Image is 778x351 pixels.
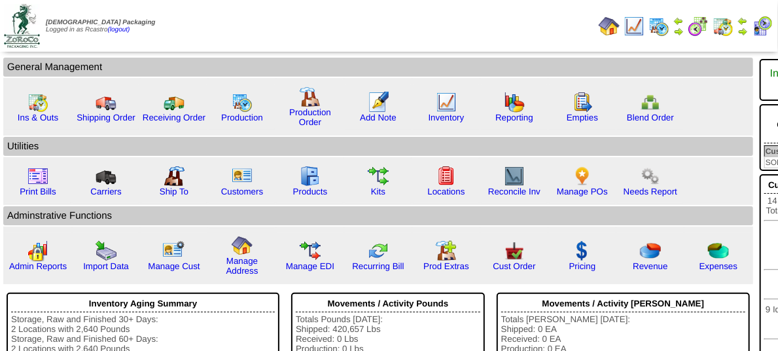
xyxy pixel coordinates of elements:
img: pie_chart2.png [708,240,729,261]
img: customers.gif [232,166,253,187]
img: cust_order.png [504,240,525,261]
a: Kits [371,187,385,196]
a: Manage Cust [148,261,200,271]
a: Cust Order [493,261,535,271]
img: line_graph2.gif [504,166,525,187]
a: Add Note [360,113,397,122]
img: calendarinout.gif [27,92,48,113]
img: calendarcustomer.gif [752,16,773,37]
a: Needs Report [624,187,677,196]
div: Movements / Activity Pounds [296,295,480,312]
a: Ins & Outs [18,113,58,122]
img: po.png [572,166,593,187]
img: home.gif [232,235,253,256]
a: Recurring Bill [352,261,404,271]
img: dollar.gif [572,240,593,261]
span: Logged in as Rcastro [46,19,155,33]
img: managecust.png [162,240,186,261]
div: Inventory Aging Summary [11,295,275,312]
img: pie_chart.png [640,240,661,261]
img: line_graph.gif [436,92,457,113]
img: workflow.gif [368,166,389,187]
img: workflow.png [640,166,661,187]
img: locations.gif [436,166,457,187]
img: arrowleft.gif [737,16,748,26]
span: [DEMOGRAPHIC_DATA] Packaging [46,19,155,26]
a: Production [221,113,263,122]
a: Prod Extras [423,261,469,271]
a: Production Order [289,107,331,127]
td: Utilities [3,137,753,156]
div: Movements / Activity [PERSON_NAME] [501,295,745,312]
a: Inventory [429,113,465,122]
a: Carriers [90,187,121,196]
a: Manage POs [557,187,608,196]
a: Print Bills [20,187,56,196]
img: calendarprod.gif [232,92,253,113]
img: graph.gif [504,92,525,113]
img: truck3.gif [96,166,116,187]
a: Customers [221,187,263,196]
a: Products [293,187,328,196]
a: Admin Reports [9,261,67,271]
a: Reconcile Inv [488,187,540,196]
img: calendarprod.gif [648,16,669,37]
img: arrowright.gif [673,26,684,37]
img: truck.gif [96,92,116,113]
a: Locations [427,187,465,196]
a: Expenses [699,261,738,271]
img: orders.gif [368,92,389,113]
a: Blend Order [627,113,674,122]
img: truck2.gif [164,92,185,113]
img: line_graph.gif [624,16,645,37]
td: General Management [3,58,753,77]
a: Empties [567,113,598,122]
img: network.png [640,92,661,113]
a: Manage EDI [286,261,334,271]
img: import.gif [96,240,116,261]
img: factory.gif [300,86,321,107]
a: Pricing [569,261,596,271]
img: prodextras.gif [436,240,457,261]
img: workorder.gif [572,92,593,113]
img: arrowleft.gif [673,16,684,26]
a: Shipping Order [77,113,135,122]
a: Revenue [633,261,667,271]
img: factory2.gif [164,166,185,187]
img: arrowright.gif [737,26,748,37]
img: cabinet.gif [300,166,321,187]
a: Receiving Order [143,113,205,122]
img: zoroco-logo-small.webp [4,4,40,48]
a: Ship To [160,187,188,196]
a: Manage Address [226,256,258,276]
img: calendarblend.gif [688,16,709,37]
a: (logout) [108,26,130,33]
img: home.gif [599,16,620,37]
a: Reporting [495,113,533,122]
img: invoice2.gif [27,166,48,187]
a: Import Data [83,261,129,271]
img: calendarinout.gif [713,16,734,37]
img: edi.gif [300,240,321,261]
td: Adminstrative Functions [3,206,753,225]
img: reconcile.gif [368,240,389,261]
img: graph2.png [27,240,48,261]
